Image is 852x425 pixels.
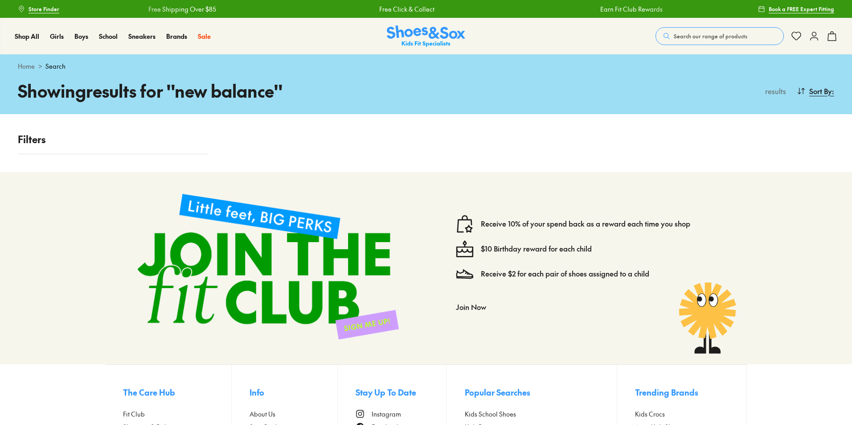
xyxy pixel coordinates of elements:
[769,5,834,13] span: Book a FREE Expert Fitting
[250,409,275,419] span: About Us
[250,409,338,419] a: About Us
[123,409,231,419] a: Fit Club
[123,179,413,354] img: sign-up-footer.png
[250,386,264,398] span: Info
[372,409,401,419] span: Instagram
[456,297,486,317] button: Join Now
[797,81,834,101] button: Sort By:
[635,409,665,419] span: Kids Crocs
[15,32,39,41] a: Shop All
[465,409,617,419] a: Kids School Shoes
[465,409,516,419] span: Kids School Shoes
[319,4,375,14] a: Free Click & Collect
[832,86,834,96] span: :
[18,62,35,71] a: Home
[18,132,209,147] p: Filters
[456,265,474,283] img: Vector_3098.svg
[198,32,211,41] a: Sale
[128,32,156,41] a: Sneakers
[481,219,690,229] a: Receive 10% of your spend back as a reward each time you shop
[456,240,474,258] img: cake--candle-birthday-event-special-sweet-cake-bake.svg
[762,86,786,96] p: results
[481,244,592,254] a: $10 Birthday reward for each child
[18,1,59,17] a: Store Finder
[356,386,416,398] span: Stay Up To Date
[456,215,474,233] img: vector1.svg
[674,32,747,40] span: Search our range of products
[465,383,617,402] button: Popular Searches
[123,386,175,398] span: The Care Hub
[465,386,530,398] span: Popular Searches
[356,383,446,402] button: Stay Up To Date
[541,4,603,14] a: Earn Fit Club Rewards
[635,386,698,398] span: Trending Brands
[18,78,426,103] h1: Showing results for " new balance "
[18,62,834,71] div: >
[356,409,446,419] a: Instagram
[387,25,465,47] a: Shoes & Sox
[387,25,465,47] img: SNS_Logo_Responsive.svg
[655,27,784,45] button: Search our range of products
[50,32,64,41] a: Girls
[45,62,66,71] span: Search
[123,409,145,419] span: Fit Club
[99,32,118,41] a: School
[74,32,88,41] a: Boys
[635,409,729,419] a: Kids Crocs
[250,383,338,402] button: Info
[481,269,649,279] a: Receive $2 for each pair of shoes assigned to a child
[89,4,156,14] a: Free Shipping Over $85
[635,383,729,402] button: Trending Brands
[29,5,59,13] span: Store Finder
[123,383,231,402] button: The Care Hub
[758,1,834,17] a: Book a FREE Expert Fitting
[166,32,187,41] a: Brands
[809,86,832,96] span: Sort By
